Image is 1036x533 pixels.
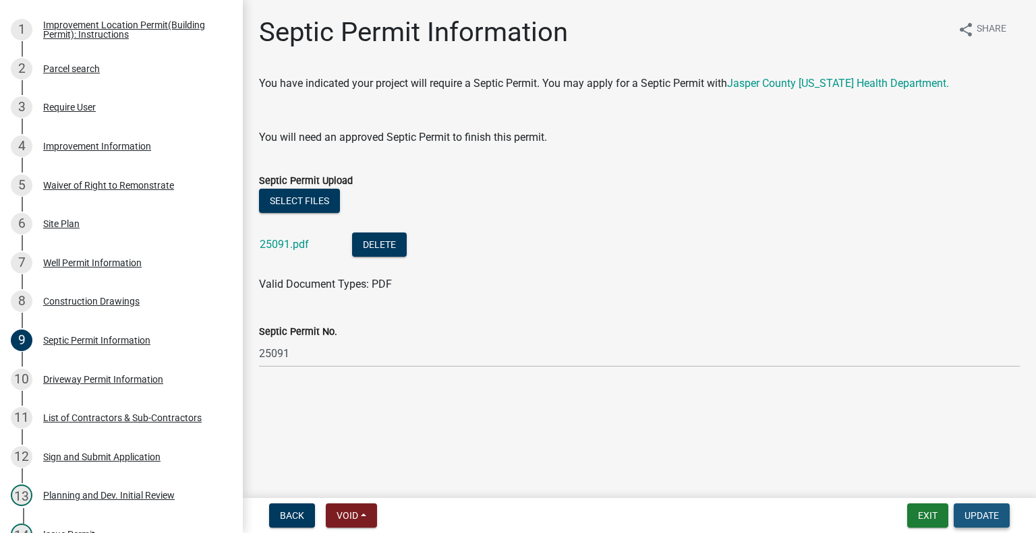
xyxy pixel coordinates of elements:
h1: Septic Permit Information [259,16,568,49]
span: Share [977,22,1006,38]
div: Sign and Submit Application [43,452,161,462]
span: Update [965,510,999,521]
div: 13 [11,484,32,506]
div: Septic Permit Information [43,336,150,345]
wm-modal-confirm: Delete Document [352,239,407,252]
div: Require User [43,102,96,112]
button: Exit [907,503,948,528]
button: Select files [259,189,340,213]
div: 1 [11,19,32,40]
button: Delete [352,232,407,257]
button: Back [269,503,315,528]
div: 12 [11,446,32,468]
p: You have indicated your project will require a Septic Permit. You may apply for a Septic Permit with [259,75,1020,92]
div: Construction Drawings [43,296,140,306]
div: 6 [11,213,32,234]
button: Update [954,503,1010,528]
label: Septic Permit No. [259,327,337,337]
div: 10 [11,369,32,390]
div: 11 [11,407,32,429]
span: Back [280,510,304,521]
span: Valid Document Types: PDF [259,278,392,290]
div: Improvement Location Permit(Building Permit): Instructions [43,20,221,39]
label: Septic Permit Upload [259,177,353,186]
span: Void [337,510,358,521]
button: Void [326,503,377,528]
div: Driveway Permit Information [43,375,163,384]
div: 3 [11,96,32,118]
div: Planning and Dev. Initial Review [43,491,175,500]
a: Jasper County [US_STATE] Health Department. [727,77,949,90]
div: 8 [11,290,32,312]
div: 5 [11,175,32,196]
div: Improvement Information [43,142,151,151]
div: 9 [11,330,32,351]
p: You will need an approved Septic Permit to finish this permit. [259,129,1020,146]
div: List of Contractors & Sub-Contractors [43,413,202,422]
div: 7 [11,252,32,274]
i: share [958,22,974,38]
div: 2 [11,58,32,80]
div: Parcel search [43,64,100,73]
button: shareShare [947,16,1017,42]
div: 4 [11,135,32,157]
div: Site Plan [43,219,80,228]
div: Waiver of Right to Remonstrate [43,181,174,190]
div: Well Permit Information [43,258,142,268]
a: 25091.pdf [260,238,309,251]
